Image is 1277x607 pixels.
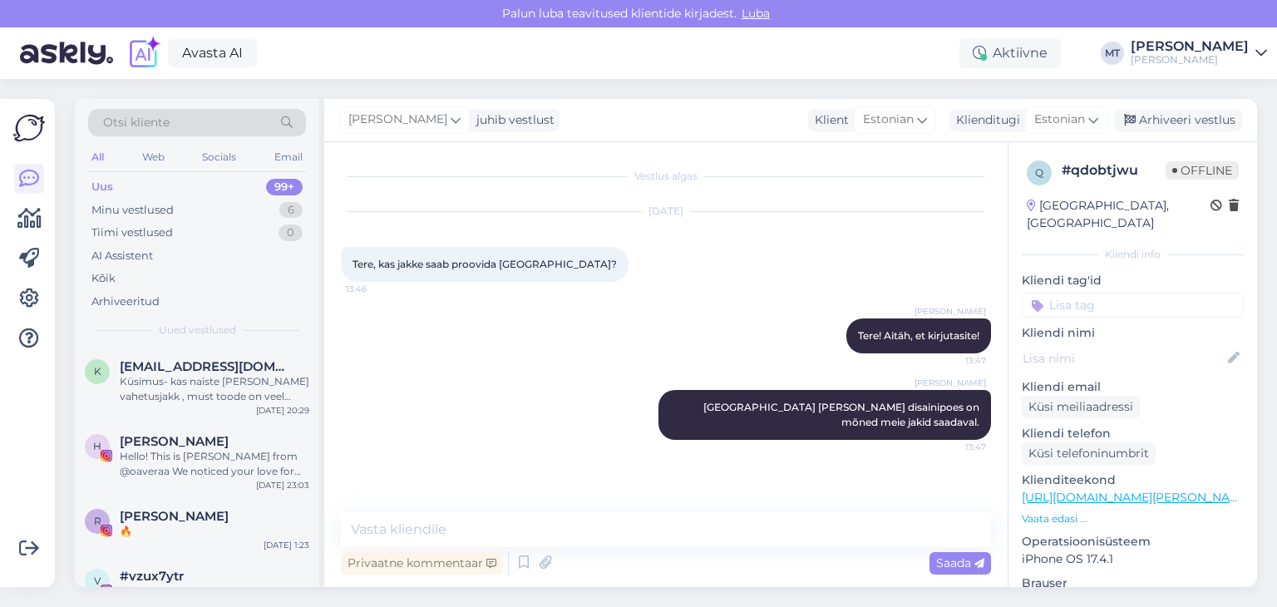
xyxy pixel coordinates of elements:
div: AI Assistent [91,248,153,264]
div: Küsi telefoninumbrit [1022,442,1156,465]
p: Kliendi telefon [1022,425,1244,442]
div: Arhiveeritud [91,294,160,310]
a: Avasta AI [168,39,257,67]
img: Askly Logo [13,112,45,144]
div: # qdobtjwu [1062,160,1166,180]
div: [DATE] [341,204,991,219]
span: q [1035,166,1043,179]
div: Email [271,146,306,168]
div: Küsi meiliaadressi [1022,396,1140,418]
div: Socials [199,146,239,168]
p: Operatsioonisüsteem [1022,533,1244,550]
img: explore-ai [126,36,161,71]
span: Estonian [863,111,914,129]
div: [DATE] 1:23 [264,539,309,551]
div: Hello! This is [PERSON_NAME] from @oaveraa We noticed your love for hiking and outdoor life—your ... [120,449,309,479]
span: Hannah Hawkins [120,434,229,449]
p: Brauser [1022,575,1244,592]
div: Klient [808,111,849,129]
span: R [94,515,101,527]
p: iPhone OS 17.4.1 [1022,550,1244,568]
div: Aktiivne [959,38,1061,68]
div: MT [1101,42,1124,65]
span: #vzux7ytr [120,569,184,584]
div: Arhiveeri vestlus [1114,109,1242,131]
span: Offline [1166,161,1239,180]
span: 13:47 [924,441,986,453]
span: Tere! Aitäh, et kirjutasite! [858,329,979,342]
span: [PERSON_NAME] [348,111,447,129]
div: [GEOGRAPHIC_DATA], [GEOGRAPHIC_DATA] [1027,197,1210,232]
div: juhib vestlust [470,111,555,129]
input: Lisa tag [1022,293,1244,318]
span: Luba [737,6,775,21]
p: Kliendi email [1022,378,1244,396]
a: [URL][DOMAIN_NAME][PERSON_NAME] [1022,490,1251,505]
p: Kliendi tag'id [1022,272,1244,289]
div: 🔥 [120,524,309,539]
p: Klienditeekond [1022,471,1244,489]
div: [DATE] 20:29 [256,404,309,417]
div: [PERSON_NAME] [1131,53,1249,67]
span: Romain Carrera [120,509,229,524]
div: Tiimi vestlused [91,225,173,241]
div: [DATE] 23:03 [256,479,309,491]
span: k [94,365,101,378]
div: Küsimus- kas naiste [PERSON_NAME] vahetusjakk , must toode on veel millalgi lattu tagasi saabumas... [120,374,309,404]
div: Minu vestlused [91,202,174,219]
div: 99+ [266,179,303,195]
div: Privaatne kommentaar [341,552,503,575]
span: Saada [936,555,984,570]
span: Estonian [1034,111,1085,129]
div: Klienditugi [949,111,1020,129]
div: All [88,146,107,168]
span: [PERSON_NAME] [915,305,986,318]
div: Uus [91,179,113,195]
p: Kliendi nimi [1022,324,1244,342]
p: Vaata edasi ... [1022,511,1244,526]
div: Vestlus algas [341,169,991,184]
span: Uued vestlused [159,323,236,338]
span: H [93,440,101,452]
span: 13:47 [924,354,986,367]
span: [GEOGRAPHIC_DATA] [PERSON_NAME] disainipoes on mõned meie jakid saadaval. [703,401,982,428]
div: 6 [279,202,303,219]
div: Kliendi info [1022,247,1244,262]
input: Lisa nimi [1023,349,1225,368]
span: Otsi kliente [103,114,170,131]
div: Web [139,146,168,168]
span: 13:46 [346,283,408,295]
div: Kõik [91,270,116,287]
span: katri.karvanen.kk@gmail.com [120,359,293,374]
span: v [94,575,101,587]
a: [PERSON_NAME][PERSON_NAME] [1131,40,1267,67]
span: Tere, kas jakke saab proovida [GEOGRAPHIC_DATA]? [353,258,617,270]
div: [PERSON_NAME] [1131,40,1249,53]
div: 0 [279,225,303,241]
span: [PERSON_NAME] [915,377,986,389]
